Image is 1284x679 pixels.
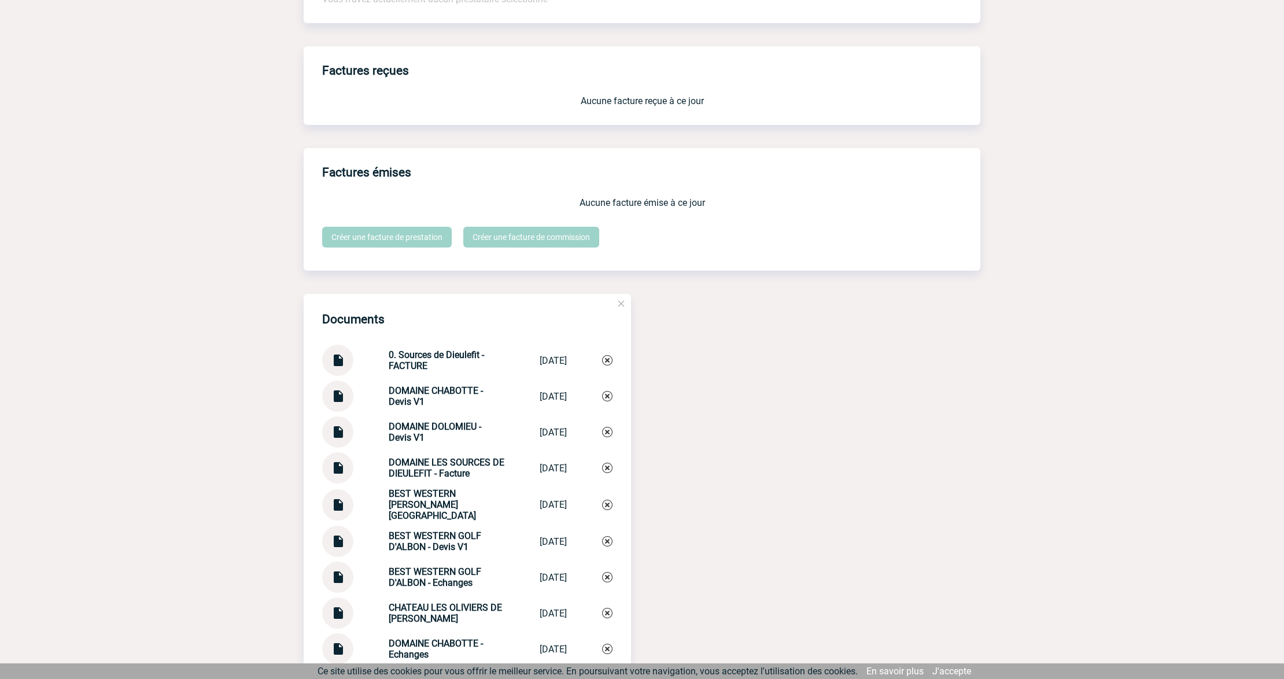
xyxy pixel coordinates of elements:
[602,463,613,473] img: Supprimer
[540,355,567,366] div: [DATE]
[389,638,483,660] strong: DOMAINE CHABOTTE - Echanges
[389,385,483,407] strong: DOMAINE CHABOTTE - Devis V1
[322,56,980,86] h3: Factures reçues
[602,536,613,547] img: Supprimer
[322,95,962,106] p: Aucune facture reçue à ce jour
[389,488,476,521] strong: BEST WESTERN [PERSON_NAME][GEOGRAPHIC_DATA]
[602,608,613,618] img: Supprimer
[389,530,481,552] strong: BEST WESTERN GOLF D'ALBON - Devis V1
[540,536,567,547] div: [DATE]
[463,227,599,248] a: Créer une facture de commission
[322,197,962,208] p: Aucune facture émise à ce jour
[932,666,971,677] a: J'accepte
[616,298,626,309] img: close.png
[540,427,567,438] div: [DATE]
[322,312,385,326] h4: Documents
[540,463,567,474] div: [DATE]
[389,349,484,371] strong: 0. Sources de Dieulefit - FACTURE
[602,355,613,366] img: Supprimer
[389,566,481,588] strong: BEST WESTERN GOLF D'ALBON - Echanges
[322,227,452,248] a: Créer une facture de prestation
[602,572,613,582] img: Supprimer
[540,499,567,510] div: [DATE]
[602,644,613,654] img: Supprimer
[389,457,504,479] strong: DOMAINE LES SOURCES DE DIEULEFIT - Facture
[602,427,613,437] img: Supprimer
[540,644,567,655] div: [DATE]
[389,421,481,443] strong: DOMAINE DOLOMIEU - Devis V1
[389,602,502,624] strong: CHATEAU LES OLIVIERS DE [PERSON_NAME]
[322,157,980,188] h3: Factures émises
[602,500,613,510] img: Supprimer
[540,608,567,619] div: [DATE]
[602,391,613,401] img: Supprimer
[866,666,924,677] a: En savoir plus
[540,391,567,402] div: [DATE]
[540,572,567,583] div: [DATE]
[318,666,858,677] span: Ce site utilise des cookies pour vous offrir le meilleur service. En poursuivant votre navigation...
